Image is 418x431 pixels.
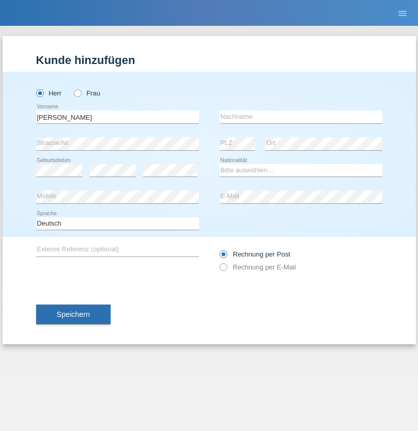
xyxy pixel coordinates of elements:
[220,263,296,271] label: Rechnung per E-Mail
[57,310,90,318] span: Speichern
[220,263,226,276] input: Rechnung per E-Mail
[397,8,408,19] i: menu
[392,10,413,16] a: menu
[220,250,226,263] input: Rechnung per Post
[36,89,43,96] input: Herr
[74,89,100,97] label: Frau
[220,250,290,258] label: Rechnung per Post
[36,305,111,324] button: Speichern
[36,54,382,67] h1: Kunde hinzufügen
[74,89,81,96] input: Frau
[36,89,62,97] label: Herr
